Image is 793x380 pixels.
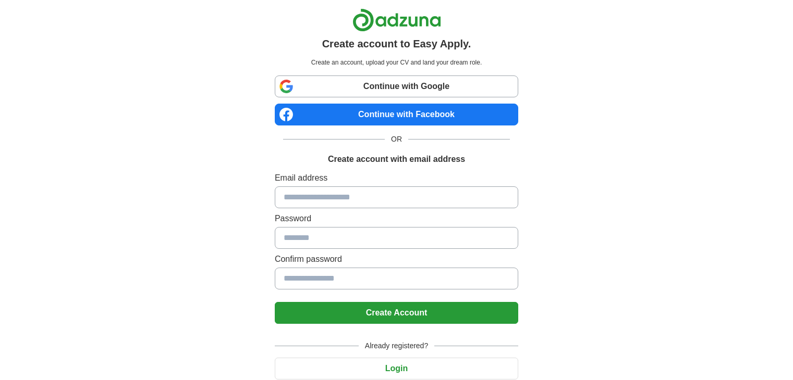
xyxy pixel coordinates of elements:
span: Already registered? [359,340,434,351]
label: Email address [275,172,518,184]
label: Password [275,212,518,225]
p: Create an account, upload your CV and land your dream role. [277,58,516,67]
span: OR [385,134,408,145]
a: Continue with Facebook [275,104,518,125]
label: Confirm password [275,253,518,265]
h1: Create account with email address [328,153,465,166]
a: Login [275,364,518,373]
h1: Create account to Easy Apply. [322,36,471,52]
a: Continue with Google [275,75,518,97]
img: Adzuna logo [352,8,441,32]
button: Login [275,358,518,379]
button: Create Account [275,302,518,324]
